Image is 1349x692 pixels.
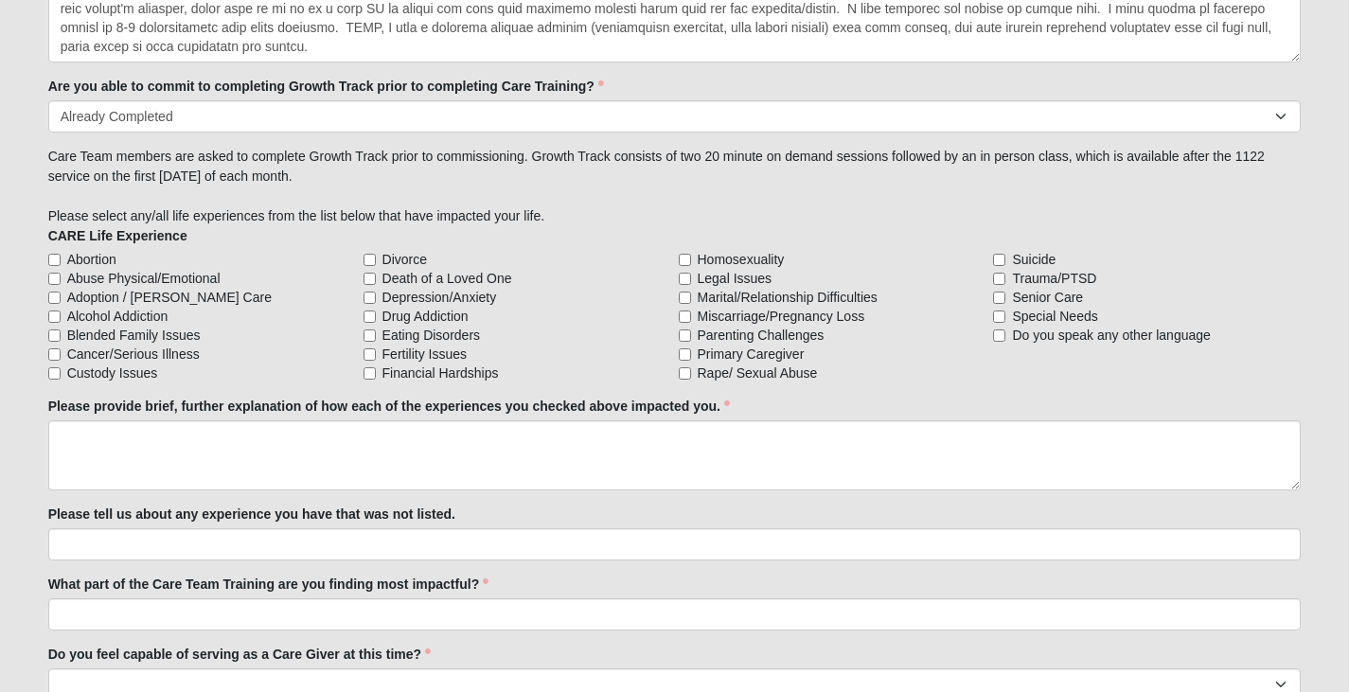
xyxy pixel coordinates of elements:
[679,273,691,285] input: Legal Issues
[382,250,427,269] span: Divorce
[679,311,691,323] input: Miscarriage/Pregnancy Loss
[993,273,1005,285] input: Trauma/PTSD
[364,273,376,285] input: Death of a Loved One
[698,288,878,307] span: Marital/Relationship Difficulties
[993,329,1005,342] input: Do you speak any other language
[364,311,376,323] input: Drug Addiction
[679,329,691,342] input: Parenting Challenges
[48,292,61,304] input: Adoption / [PERSON_NAME] Care
[382,345,467,364] span: Fertility Issues
[48,575,489,594] label: What part of the Care Team Training are you finding most impactful?
[67,288,272,307] span: Adoption / [PERSON_NAME] Care
[364,329,376,342] input: Eating Disorders
[698,326,825,345] span: Parenting Challenges
[364,367,376,380] input: Financial Hardships
[48,311,61,323] input: Alcohol Addiction
[679,348,691,361] input: Primary Caregiver
[382,364,499,382] span: Financial Hardships
[67,250,116,269] span: Abortion
[48,77,604,96] label: Are you able to commit to completing Growth Track prior to completing Care Training?
[364,348,376,361] input: Fertility Issues
[48,273,61,285] input: Abuse Physical/Emotional
[382,307,469,326] span: Drug Addiction
[48,397,730,416] label: Please provide brief, further explanation of how each of the experiences you checked above impact...
[67,345,200,364] span: Cancer/Serious Illness
[993,311,1005,323] input: Special Needs
[48,505,455,523] label: Please tell us about any experience you have that was not listed.
[993,292,1005,304] input: Senior Care
[1012,250,1056,269] span: Suicide
[48,348,61,361] input: Cancer/Serious Illness
[364,254,376,266] input: Divorce
[679,254,691,266] input: Homosexuality
[382,269,512,288] span: Death of a Loved One
[1012,307,1097,326] span: Special Needs
[698,307,865,326] span: Miscarriage/Pregnancy Loss
[48,367,61,380] input: Custody Issues
[1012,326,1210,345] span: Do you speak any other language
[382,326,481,345] span: Eating Disorders
[67,307,169,326] span: Alcohol Addiction
[993,254,1005,266] input: Suicide
[364,292,376,304] input: Depression/Anxiety
[48,226,187,245] label: CARE Life Experience
[698,364,818,382] span: Rape/ Sexual Abuse
[1012,288,1083,307] span: Senior Care
[48,329,61,342] input: Blended Family Issues
[679,292,691,304] input: Marital/Relationship Difficulties
[382,288,497,307] span: Depression/Anxiety
[1012,269,1096,288] span: Trauma/PTSD
[67,269,221,288] span: Abuse Physical/Emotional
[698,269,772,288] span: Legal Issues
[67,364,158,382] span: Custody Issues
[698,345,805,364] span: Primary Caregiver
[698,250,785,269] span: Homosexuality
[67,326,201,345] span: Blended Family Issues
[48,645,431,664] label: Do you feel capable of serving as a Care Giver at this time?
[48,254,61,266] input: Abortion
[679,367,691,380] input: Rape/ Sexual Abuse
